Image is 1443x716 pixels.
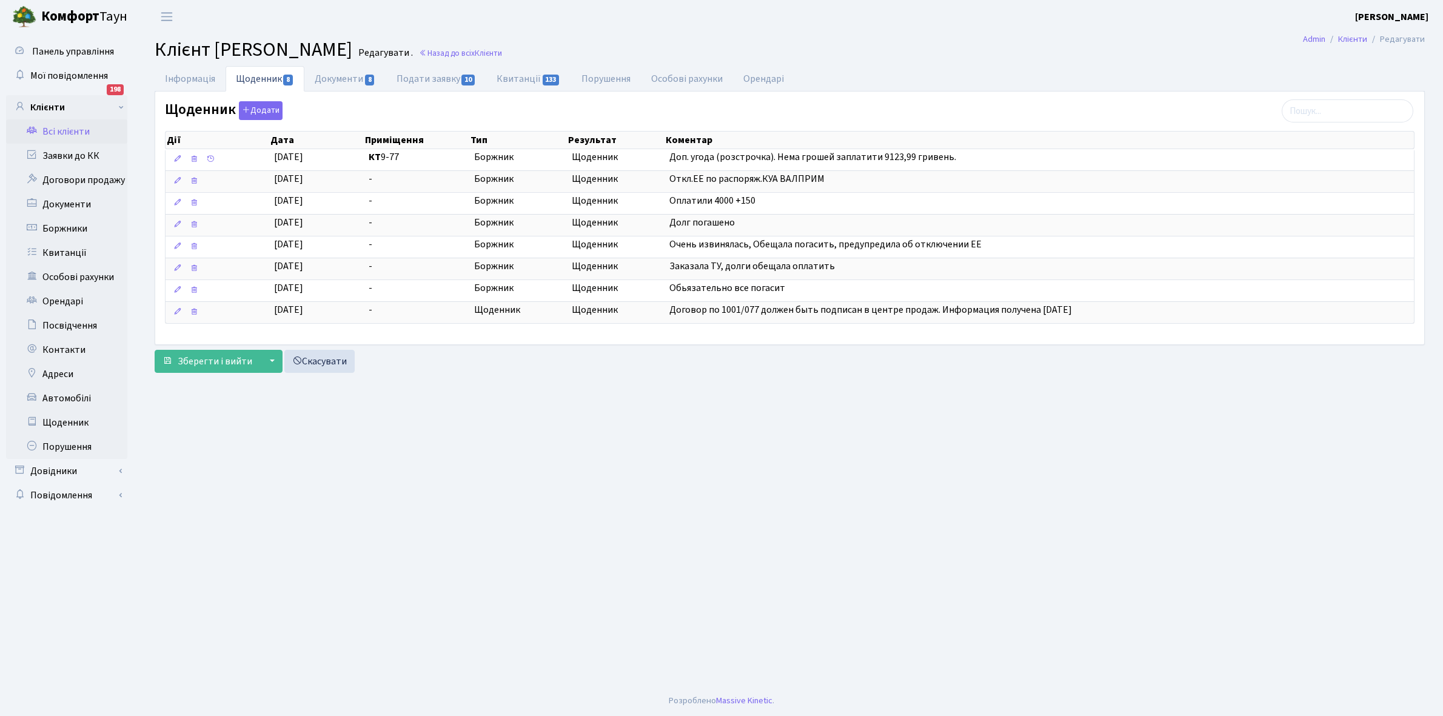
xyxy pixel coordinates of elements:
a: Контакти [6,338,127,362]
span: [DATE] [274,172,303,186]
th: Дії [166,132,269,149]
img: logo.png [12,5,36,29]
span: [DATE] [274,194,303,207]
span: Щоденник [572,259,660,273]
a: Щоденник [6,410,127,435]
nav: breadcrumb [1285,27,1443,52]
a: Договори продажу [6,168,127,192]
a: Панель управління [6,39,127,64]
span: Боржник [474,238,562,252]
a: Порушення [6,435,127,459]
th: Приміщення [364,132,469,149]
a: Орендарі [6,289,127,313]
a: Клієнти [1338,33,1367,45]
a: Подати заявку [386,66,486,92]
th: Тип [469,132,567,149]
a: Особові рахунки [6,265,127,289]
div: Розроблено . [669,694,774,708]
span: Оплатили 4000 +150 [669,194,755,207]
span: - [369,216,464,230]
span: [DATE] [274,281,303,295]
th: Результат [567,132,665,149]
span: - [369,281,464,295]
div: 198 [107,84,124,95]
small: Редагувати . [356,47,413,59]
b: Комфорт [41,7,99,26]
span: Панель управління [32,45,114,58]
a: Скасувати [284,350,355,373]
span: - [369,259,464,273]
span: Зберегти і вийти [178,355,252,368]
span: 8 [365,75,375,85]
button: Щоденник [239,101,283,120]
span: - [369,238,464,252]
span: Обьязательно все погасит [669,281,785,295]
a: Посвідчення [6,313,127,338]
a: Особові рахунки [641,66,733,92]
a: Мої повідомлення198 [6,64,127,88]
span: Таун [41,7,127,27]
a: Повідомлення [6,483,127,507]
span: Щоденник [474,303,562,317]
span: Заказала ТУ, долги обещала оплатить [669,259,835,273]
span: [DATE] [274,150,303,164]
span: Доп. угода (розстрочка). Нема грошей заплатити 9123,99 гривень. [669,150,956,164]
b: КТ [369,150,381,164]
a: Щоденник [226,66,304,92]
span: - [369,194,464,208]
span: Клієнт [PERSON_NAME] [155,36,352,64]
span: Боржник [474,172,562,186]
span: Боржник [474,281,562,295]
span: Щоденник [572,216,660,230]
th: Дата [269,132,364,149]
span: Щоденник [572,238,660,252]
a: Орендарі [733,66,794,92]
span: Щоденник [572,281,660,295]
span: Щоденник [572,194,660,208]
span: Долг погашено [669,216,735,229]
label: Щоденник [165,101,283,120]
a: Довідники [6,459,127,483]
a: Клієнти [6,95,127,119]
span: 133 [543,75,560,85]
a: Квитанції [6,241,127,265]
a: Документи [6,192,127,216]
a: Квитанції [486,66,571,92]
a: Всі клієнти [6,119,127,144]
span: [DATE] [274,216,303,229]
a: Інформація [155,66,226,92]
span: Очень извинялась, Обещала погасить, предупредила об отключении ЕЕ [669,238,982,251]
span: Договор по 1001/077 должен быть подписан в центре продаж. Информация получена [DATE] [669,303,1072,316]
span: Клієнти [475,47,502,59]
span: [DATE] [274,238,303,251]
span: 10 [461,75,475,85]
span: [DATE] [274,259,303,273]
a: Назад до всіхКлієнти [419,47,502,59]
button: Зберегти і вийти [155,350,260,373]
a: [PERSON_NAME] [1355,10,1428,24]
span: Боржник [474,259,562,273]
a: Admin [1303,33,1325,45]
a: Додати [236,99,283,121]
span: Откл.ЕЕ по распоряж.КУА ВАЛПРИМ [669,172,825,186]
a: Massive Kinetic [716,694,772,707]
a: Заявки до КК [6,144,127,168]
li: Редагувати [1367,33,1425,46]
input: Пошук... [1282,99,1413,122]
a: Автомобілі [6,386,127,410]
span: Щоденник [572,150,660,164]
th: Коментар [665,132,1414,149]
a: Порушення [571,66,641,92]
span: [DATE] [274,303,303,316]
span: 9-77 [369,150,464,164]
span: Щоденник [572,172,660,186]
span: Боржник [474,216,562,230]
a: Документи [304,66,386,92]
button: Переключити навігацію [152,7,182,27]
span: 8 [283,75,293,85]
a: Боржники [6,216,127,241]
span: Щоденник [572,303,660,317]
a: Адреси [6,362,127,386]
span: Боржник [474,194,562,208]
